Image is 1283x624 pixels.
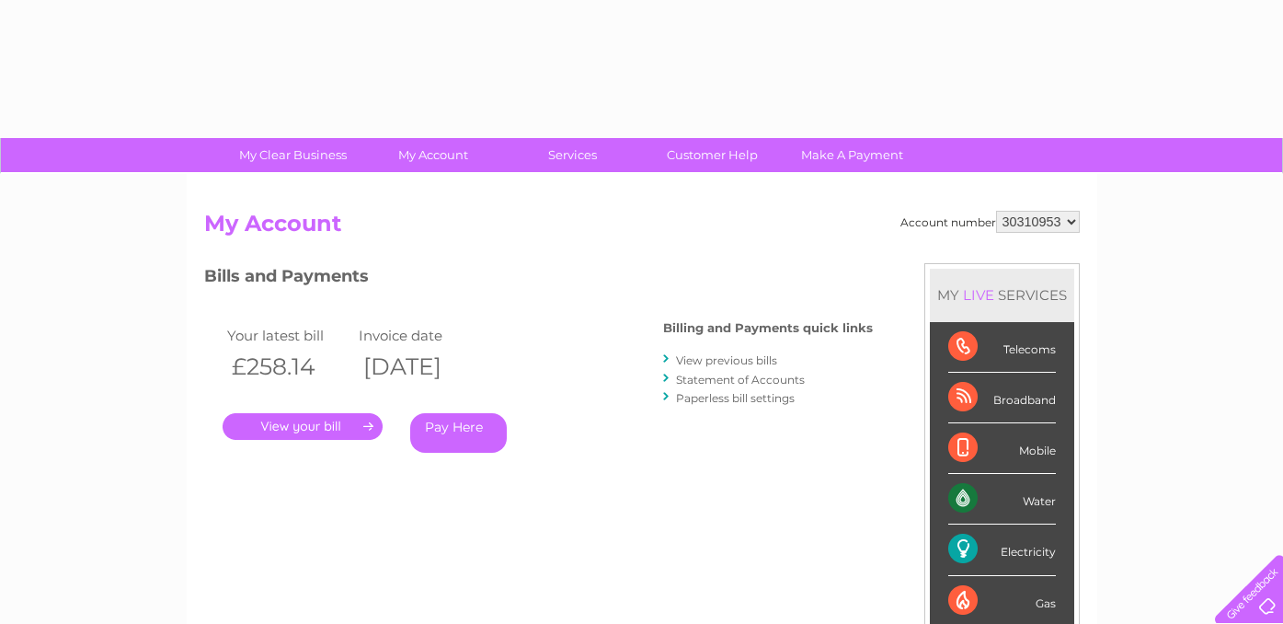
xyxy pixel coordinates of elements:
a: View previous bills [676,353,777,367]
div: Electricity [948,525,1056,575]
div: MY SERVICES [930,269,1074,321]
a: Services [497,138,648,172]
th: [DATE] [354,348,487,386]
div: LIVE [959,286,998,304]
div: Account number [900,211,1080,233]
a: . [223,413,383,440]
h3: Bills and Payments [204,263,873,295]
div: Broadband [948,373,1056,423]
a: Make A Payment [776,138,928,172]
td: Your latest bill [223,323,355,348]
div: Water [948,474,1056,525]
div: Mobile [948,423,1056,474]
th: £258.14 [223,348,355,386]
td: Invoice date [354,323,487,348]
a: Paperless bill settings [676,391,795,405]
a: Pay Here [410,413,507,453]
h4: Billing and Payments quick links [663,321,873,335]
a: Customer Help [636,138,788,172]
a: My Clear Business [217,138,369,172]
a: Statement of Accounts [676,373,805,387]
h2: My Account [204,211,1080,246]
a: My Account [357,138,509,172]
div: Telecoms [948,322,1056,373]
